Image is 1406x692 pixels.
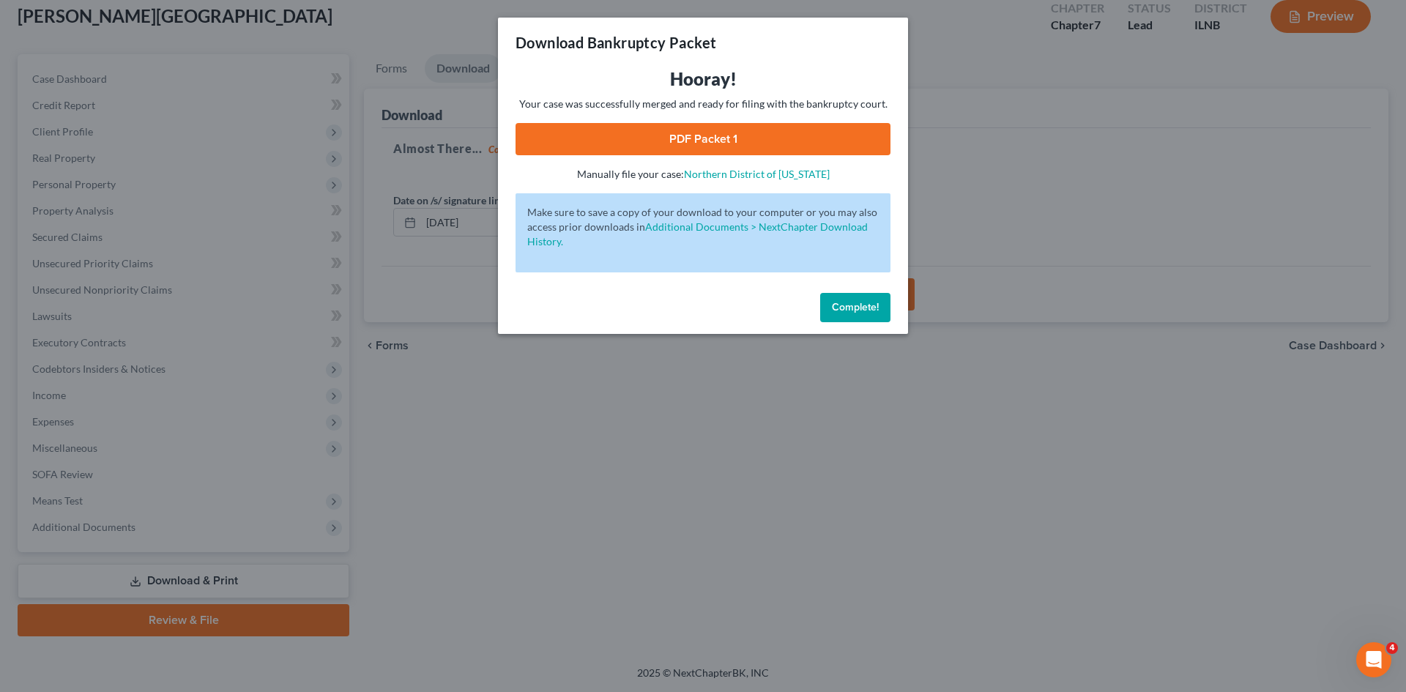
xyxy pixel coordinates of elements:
[516,97,890,111] p: Your case was successfully merged and ready for filing with the bankruptcy court.
[1356,642,1391,677] iframe: Intercom live chat
[516,167,890,182] p: Manually file your case:
[516,32,716,53] h3: Download Bankruptcy Packet
[820,293,890,322] button: Complete!
[1386,642,1398,654] span: 4
[527,220,868,248] a: Additional Documents > NextChapter Download History.
[684,168,830,180] a: Northern District of [US_STATE]
[832,301,879,313] span: Complete!
[516,67,890,91] h3: Hooray!
[527,205,879,249] p: Make sure to save a copy of your download to your computer or you may also access prior downloads in
[516,123,890,155] a: PDF Packet 1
